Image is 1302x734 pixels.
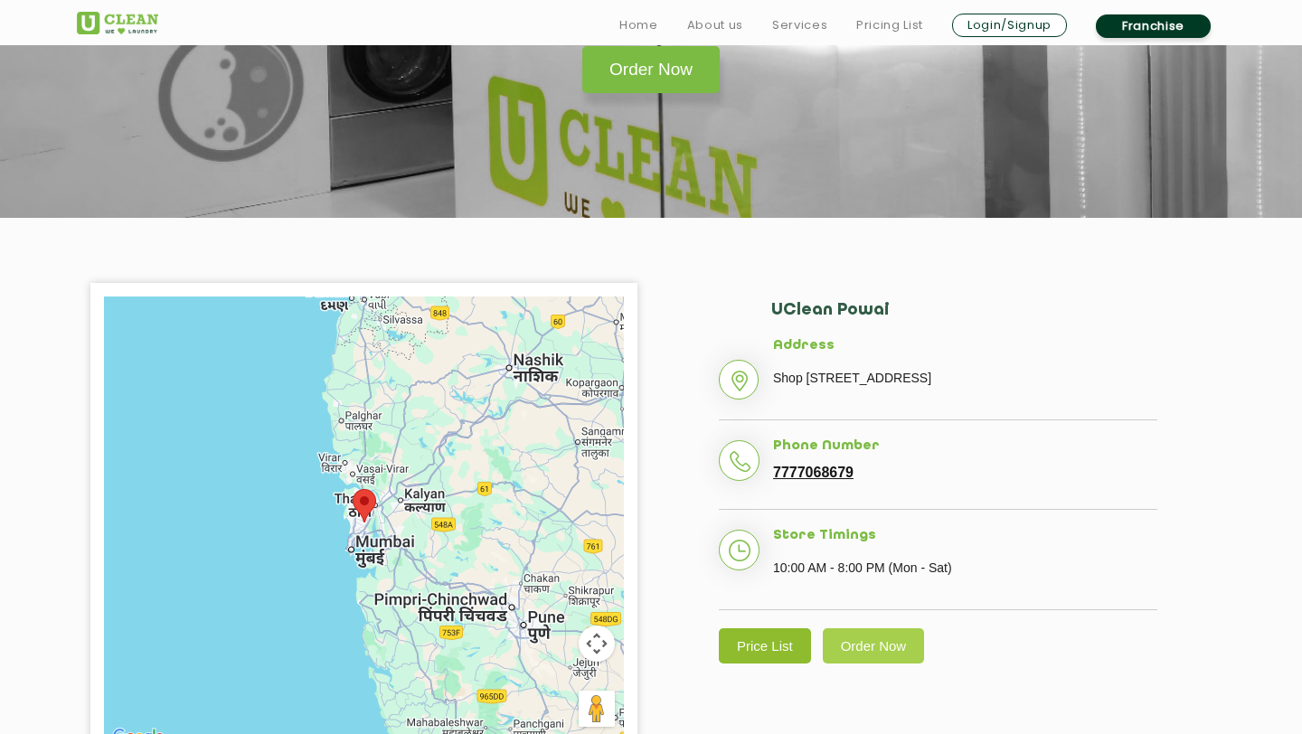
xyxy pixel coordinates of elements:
h5: Store Timings [773,528,1157,544]
a: Services [772,14,827,36]
button: Map camera controls [579,626,615,662]
img: UClean Laundry and Dry Cleaning [77,12,158,34]
a: Pricing List [856,14,923,36]
a: About us [687,14,743,36]
a: Home [619,14,658,36]
a: Franchise [1096,14,1211,38]
a: Login/Signup [952,14,1067,37]
a: Order Now [823,628,925,663]
h5: Address [773,338,1157,354]
p: Shop [STREET_ADDRESS] [773,364,1157,391]
h2: UClean Powai [771,301,1157,338]
a: 7777068679 [773,465,854,481]
a: Order Now [582,46,720,93]
h5: Phone Number [773,438,1157,455]
button: Drag Pegman onto the map to open Street View [579,691,615,727]
a: Price List [719,628,811,663]
p: 10:00 AM - 8:00 PM (Mon - Sat) [773,554,1157,581]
